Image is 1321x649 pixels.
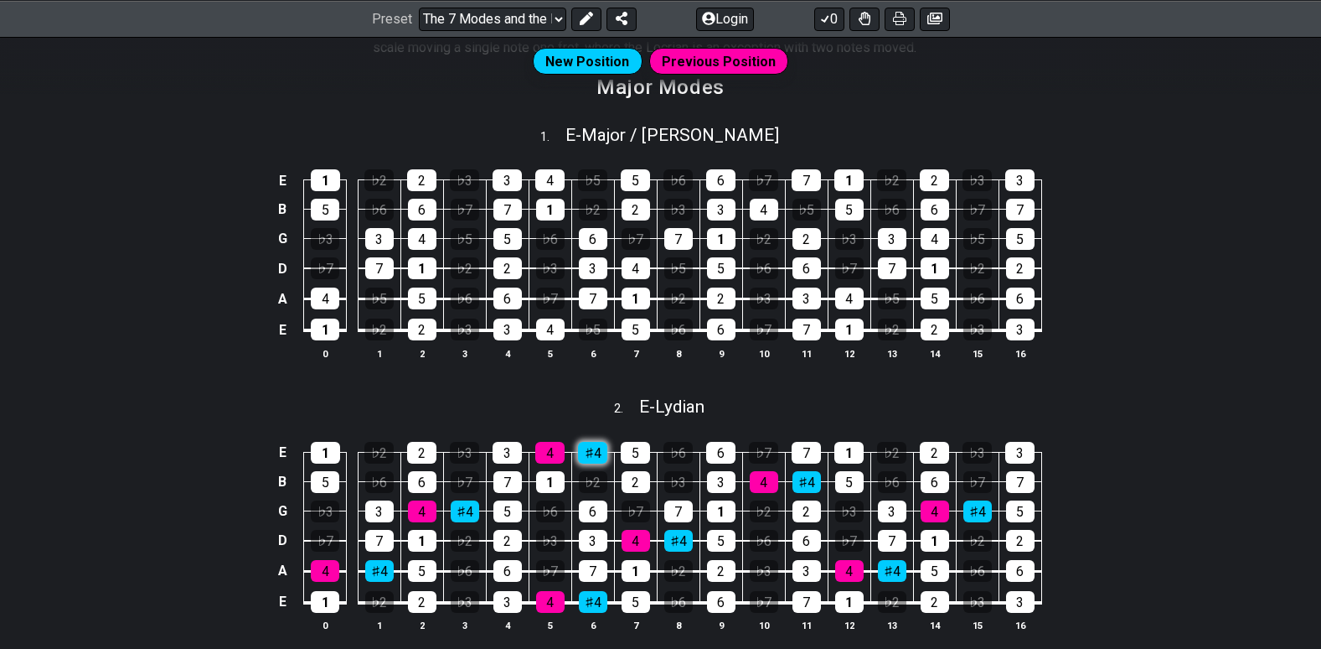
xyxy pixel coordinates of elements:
td: G [272,224,292,253]
div: 5 [921,288,949,309]
div: 3 [493,591,522,613]
div: ♭2 [878,591,906,613]
th: 0 [304,345,347,362]
div: ♭2 [451,530,479,552]
div: 2 [792,228,821,250]
div: ♯4 [451,501,479,522]
th: 5 [529,345,571,362]
div: 7 [792,591,821,613]
div: 2 [622,471,650,493]
div: ♭3 [835,228,864,250]
div: ♭2 [664,560,693,582]
div: ♭6 [750,257,778,279]
th: 9 [699,617,742,635]
td: A [272,283,292,314]
div: 5 [622,591,650,613]
div: 3 [792,288,821,309]
td: E [272,166,292,195]
div: 2 [407,442,436,464]
div: ♭7 [963,199,992,221]
div: ♭2 [878,319,906,340]
div: 2 [707,288,735,309]
span: 1 . [540,128,565,147]
div: 5 [493,501,522,522]
div: 1 [921,530,949,552]
div: 6 [921,199,949,221]
div: 2 [921,319,949,340]
div: 4 [921,501,949,522]
div: ♭5 [878,288,906,309]
div: ♭5 [963,228,992,250]
div: 6 [707,319,735,340]
div: ♭3 [664,199,693,221]
th: 3 [443,617,486,635]
td: E [272,586,292,618]
div: ♭3 [451,319,479,340]
div: 1 [536,471,565,493]
div: 6 [707,591,735,613]
div: 2 [921,591,949,613]
div: ♭5 [578,169,607,191]
div: 2 [408,591,436,613]
th: 0 [304,617,347,635]
th: 16 [998,617,1041,635]
div: 5 [311,199,339,221]
th: 15 [956,617,998,635]
div: ♭2 [750,228,778,250]
div: ♭3 [750,560,778,582]
td: A [272,555,292,586]
div: 7 [493,199,522,221]
div: 5 [621,169,650,191]
div: 5 [835,199,864,221]
div: 2 [408,319,436,340]
div: ♭7 [311,257,339,279]
th: 6 [571,617,614,635]
div: ♭7 [835,530,864,552]
span: Preset [372,11,412,27]
div: 2 [622,199,650,221]
span: E - Lydian [639,397,704,417]
div: ♭2 [579,471,607,493]
div: 4 [536,319,565,340]
button: Share Preset [606,7,637,30]
th: 15 [956,345,998,362]
th: 10 [742,345,785,362]
div: 7 [664,501,693,522]
div: ♭6 [663,442,693,464]
div: 7 [792,169,821,191]
div: 6 [921,471,949,493]
div: ♭2 [963,257,992,279]
div: 5 [493,228,522,250]
th: 13 [870,345,913,362]
div: ♭2 [579,199,607,221]
div: 6 [1006,560,1035,582]
div: ♭5 [579,319,607,340]
div: 1 [311,442,340,464]
div: 7 [579,288,607,309]
div: 4 [408,501,436,522]
div: 3 [1005,442,1035,464]
div: ♯4 [664,530,693,552]
span: Previous Position [662,49,776,74]
th: 9 [699,345,742,362]
div: 1 [707,228,735,250]
div: 5 [408,560,436,582]
td: B [272,195,292,224]
div: 1 [622,288,650,309]
div: 3 [1005,169,1035,191]
div: 2 [407,169,436,191]
div: ♭7 [750,319,778,340]
div: ♭3 [963,591,992,613]
div: 3 [792,560,821,582]
div: ♭2 [365,319,394,340]
div: 1 [311,319,339,340]
div: 5 [921,560,949,582]
div: 3 [707,199,735,221]
div: ♯4 [878,560,906,582]
th: 8 [657,617,699,635]
div: 5 [835,471,864,493]
div: ♭3 [311,501,339,522]
button: Edit Preset [571,7,601,30]
div: ♭7 [749,442,778,464]
div: 1 [408,530,436,552]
